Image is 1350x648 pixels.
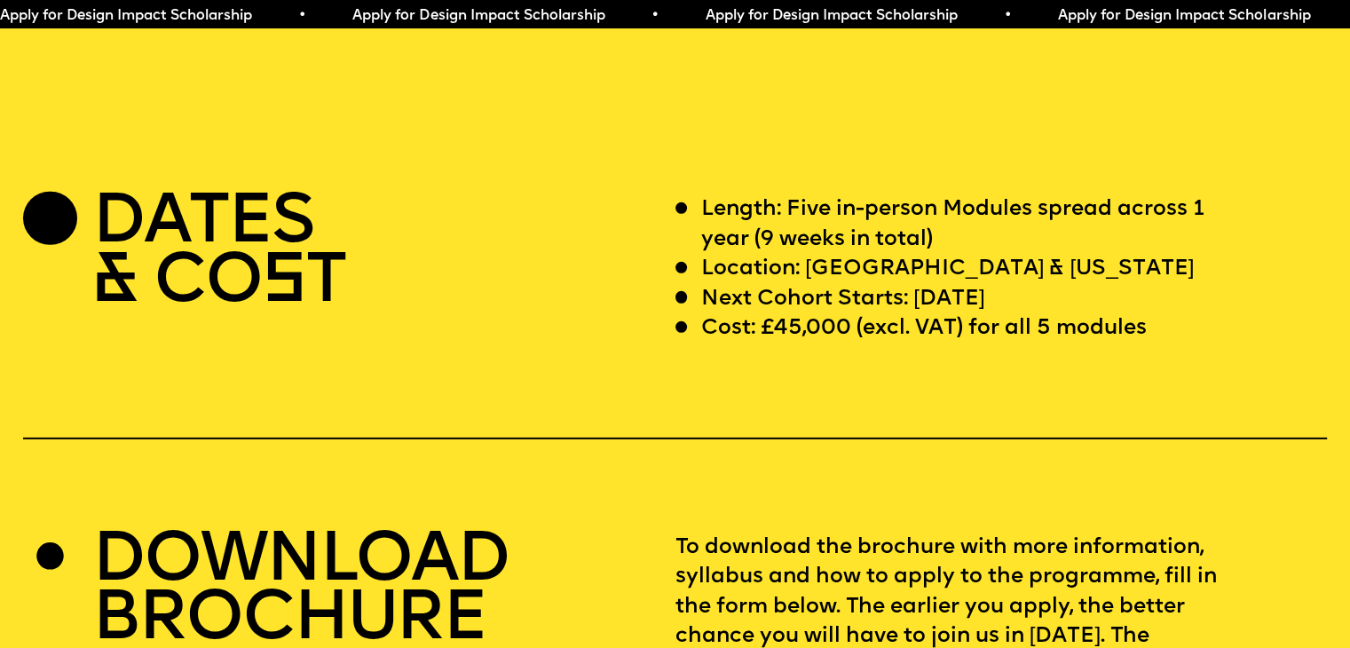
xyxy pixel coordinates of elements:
[701,314,1147,344] p: Cost: £45,000 (excl. VAT) for all 5 modules
[701,255,1194,284] p: Location: [GEOGRAPHIC_DATA] & [US_STATE]
[647,9,655,23] span: •
[295,9,303,23] span: •
[701,195,1245,255] p: Length: Five in-person Modules spread across 1 year (9 weeks in total)
[262,249,305,319] span: S
[92,195,344,313] h2: DATES & CO T
[1000,9,1008,23] span: •
[701,285,985,314] p: Next Cohort Starts: [DATE]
